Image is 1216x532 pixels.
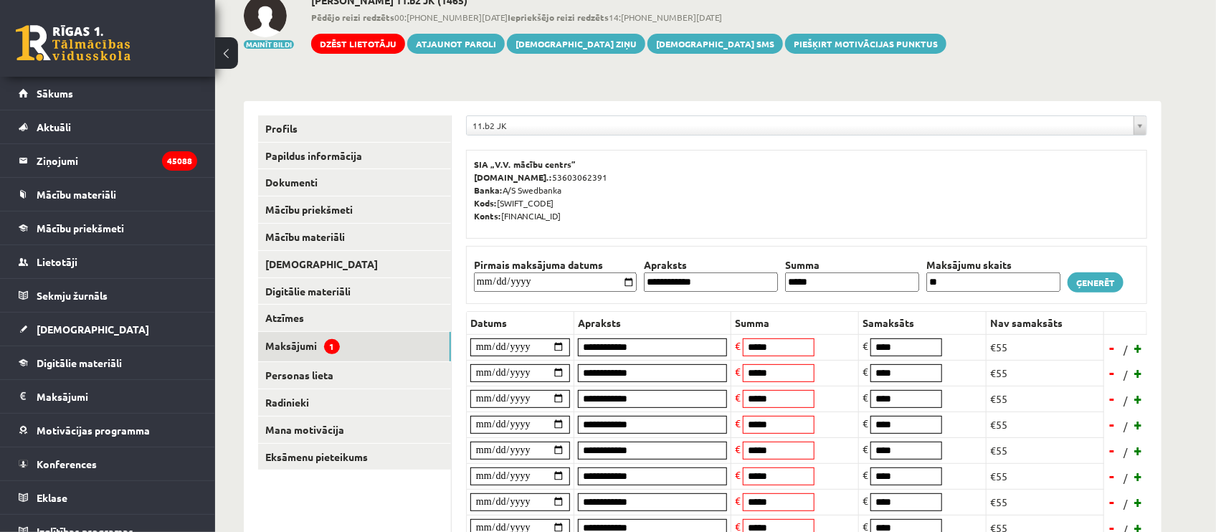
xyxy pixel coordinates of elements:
a: - [1106,491,1120,513]
b: Iepriekšējo reizi redzēts [508,11,609,23]
th: Maksājumu skaits [923,257,1064,272]
b: SIA „V.V. mācību centrs” [474,158,576,170]
span: Aktuāli [37,120,71,133]
a: [DEMOGRAPHIC_DATA] ziņu [507,34,645,54]
span: 00:[PHONE_NUMBER][DATE] 14:[PHONE_NUMBER][DATE] [311,11,946,24]
span: / [1122,496,1129,511]
a: Maksājumi1 [258,332,451,361]
a: Dzēst lietotāju [311,34,405,54]
span: 11.b2 JK [472,116,1128,135]
a: Digitālie materiāli [258,278,451,305]
a: + [1131,465,1146,487]
span: / [1122,393,1129,408]
a: - [1106,362,1120,384]
span: € [735,339,741,352]
span: Digitālie materiāli [37,356,122,369]
a: Mācību priekšmeti [19,212,197,244]
a: Eklase [19,481,197,514]
span: / [1122,367,1129,382]
a: Sākums [19,77,197,110]
a: Ziņojumi45088 [19,144,197,177]
a: + [1131,362,1146,384]
a: Dokumenti [258,169,451,196]
td: €55 [987,489,1104,515]
th: Pirmais maksājuma datums [470,257,640,272]
span: € [863,417,868,429]
span: € [735,365,741,378]
a: + [1131,414,1146,435]
th: Nav samaksāts [987,311,1104,334]
span: / [1122,342,1129,357]
i: 45088 [162,151,197,171]
span: Motivācijas programma [37,424,150,437]
span: Mācību materiāli [37,188,116,201]
span: € [863,365,868,378]
span: 1 [324,339,340,354]
button: Mainīt bildi [244,40,294,49]
a: Digitālie materiāli [19,346,197,379]
span: Lietotāji [37,255,77,268]
a: Radinieki [258,389,451,416]
legend: Ziņojumi [37,144,197,177]
a: Rīgas 1. Tālmācības vidusskola [16,25,130,61]
a: - [1106,440,1120,461]
a: Maksājumi [19,380,197,413]
span: Sekmju žurnāls [37,289,108,302]
span: / [1122,419,1129,434]
a: [DEMOGRAPHIC_DATA] [19,313,197,346]
span: / [1122,445,1129,460]
p: 53603062391 A/S Swedbanka [SWIFT_CODE] [FINANCIAL_ID] [474,158,1139,222]
span: / [1122,470,1129,485]
a: - [1106,465,1120,487]
span: € [863,442,868,455]
a: - [1106,388,1120,409]
span: [DEMOGRAPHIC_DATA] [37,323,149,336]
span: € [735,391,741,404]
a: - [1106,414,1120,435]
a: Atjaunot paroli [407,34,505,54]
a: Piešķirt motivācijas punktus [785,34,946,54]
b: [DOMAIN_NAME].: [474,171,552,183]
a: Atzīmes [258,305,451,331]
td: €55 [987,360,1104,386]
a: Sekmju žurnāls [19,279,197,312]
th: Samaksāts [859,311,987,334]
th: Datums [467,311,574,334]
a: Motivācijas programma [19,414,197,447]
span: € [863,339,868,352]
a: - [1106,337,1120,358]
a: Mācību priekšmeti [258,196,451,223]
a: + [1131,337,1146,358]
a: Lietotāji [19,245,197,278]
td: €55 [987,386,1104,412]
span: Mācību priekšmeti [37,222,124,234]
a: Konferences [19,447,197,480]
a: + [1131,388,1146,409]
span: € [735,494,741,507]
b: Banka: [474,184,503,196]
td: €55 [987,412,1104,437]
a: [DEMOGRAPHIC_DATA] [258,251,451,277]
a: Profils [258,115,451,142]
a: + [1131,491,1146,513]
span: Eklase [37,491,67,504]
a: Mācību materiāli [19,178,197,211]
span: € [735,468,741,481]
a: Personas lieta [258,362,451,389]
a: Eksāmenu pieteikums [258,444,451,470]
span: € [735,417,741,429]
th: Apraksts [640,257,782,272]
legend: Maksājumi [37,380,197,413]
a: Mana motivācija [258,417,451,443]
th: Apraksts [574,311,731,334]
a: Ģenerēt [1068,272,1124,293]
a: 11.b2 JK [467,116,1146,135]
a: + [1131,440,1146,461]
span: € [863,494,868,507]
td: €55 [987,463,1104,489]
th: Summa [731,311,859,334]
span: € [863,391,868,404]
span: Sākums [37,87,73,100]
th: Summa [782,257,923,272]
span: € [735,442,741,455]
